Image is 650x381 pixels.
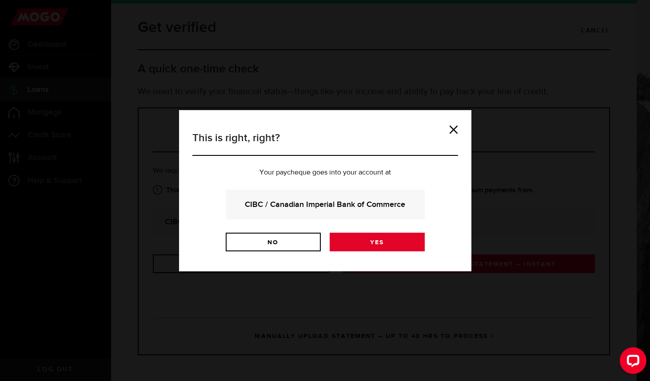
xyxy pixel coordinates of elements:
[192,130,458,156] h3: This is right, right?
[330,233,425,251] a: Yes
[192,169,458,176] p: Your paycheque goes into your account at
[238,198,413,210] strong: CIBC / Canadian Imperial Bank of Commerce
[613,344,650,381] iframe: LiveChat chat widget
[226,233,321,251] a: No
